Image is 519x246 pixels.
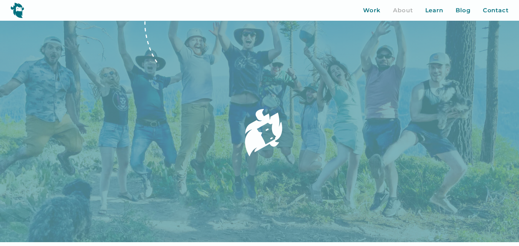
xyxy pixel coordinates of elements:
[483,6,509,15] a: Contact
[393,6,413,15] a: About
[425,6,444,15] a: Learn
[456,6,471,15] a: Blog
[10,2,24,18] img: yeti logo icon
[363,6,381,15] a: Work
